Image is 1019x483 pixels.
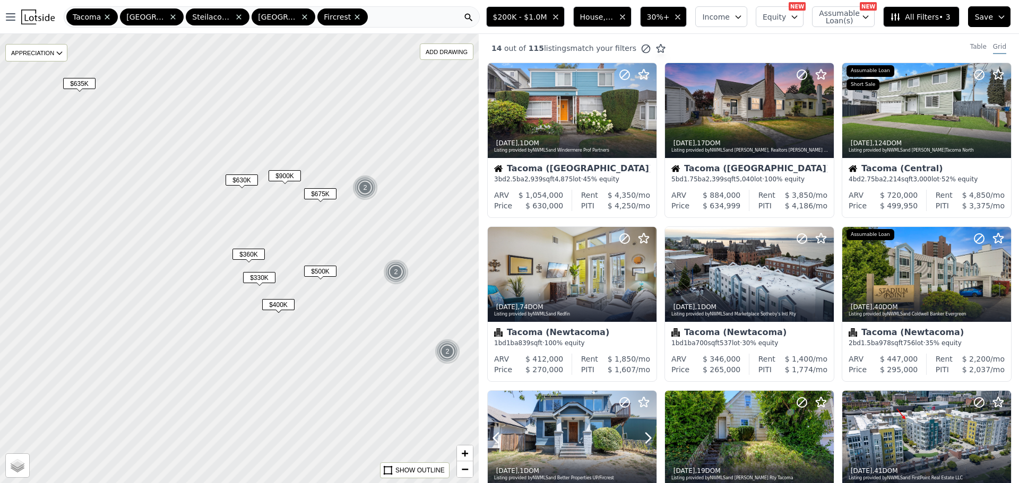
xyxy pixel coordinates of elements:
[6,454,29,477] a: Layers
[671,190,686,200] div: ARV
[126,12,167,22] span: [GEOGRAPHIC_DATA]
[758,364,772,375] div: PITI
[21,10,55,24] img: Lotside
[192,12,232,22] span: Steilacoom
[671,339,827,347] div: 1 bd 1 ba sqft lot · 30% equity
[772,200,827,211] div: /mo
[304,188,336,204] div: $675K
[849,328,1005,339] div: Tacoma (Newtacoma)
[494,354,509,364] div: ARV
[993,42,1006,54] div: Grid
[860,2,877,11] div: NEW
[462,446,469,460] span: +
[269,170,301,181] span: $900K
[819,10,853,24] span: Assumable Loan(s)
[594,200,650,211] div: /mo
[772,364,827,375] div: /mo
[581,200,594,211] div: PITI
[243,272,275,287] div: $330K
[352,175,378,200] div: 2
[880,355,918,363] span: $ 447,000
[913,175,931,183] span: 3,000
[673,467,695,475] time: 2025-07-21 05:27
[702,12,730,22] span: Income
[73,12,101,22] span: Tacoma
[758,200,772,211] div: PITI
[949,200,1005,211] div: /mo
[785,365,813,374] span: $ 1,774
[673,303,695,311] time: 2025-08-01 00:00
[608,365,636,374] span: $ 1,607
[304,266,336,281] div: $500K
[63,78,96,93] div: $635K
[703,365,740,374] span: $ 265,000
[703,355,740,363] span: $ 346,000
[849,147,1006,154] div: Listing provided by NWMLS and [PERSON_NAME]Tacoma North
[494,164,503,173] img: House
[671,475,828,481] div: Listing provided by NWMLS and [PERSON_NAME] Rty Tacoma
[664,63,833,218] a: [DATE],17DOMListing provided byNWMLSand [PERSON_NAME], Realtors [PERSON_NAME] REHouseTacoma ([GEO...
[671,147,828,154] div: Listing provided by NWMLS and [PERSON_NAME], Realtors [PERSON_NAME] RE
[849,164,857,173] img: House
[849,339,1005,347] div: 2 bd 1.5 ba sqft lot · 35% equity
[671,175,827,183] div: 5 bd 1.75 ba sqft lot · 100% equity
[573,6,632,27] button: House, Multifamily, Condominium
[525,355,563,363] span: $ 412,000
[494,467,651,475] div: , 1 DOM
[849,200,867,211] div: Price
[695,6,747,27] button: Income
[581,190,598,200] div: Rent
[262,299,295,310] span: $400K
[493,12,547,22] span: $200K - $1.0M
[842,226,1011,382] a: [DATE],40DOMListing provided byNWMLSand Coldwell Banker EvergreenAssumable LoanCondominiumTacoma ...
[494,303,651,311] div: , 74 DOM
[487,63,656,218] a: [DATE],1DOMListing provided byNWMLSand Windermere Prof PartnersHouseTacoma ([GEOGRAPHIC_DATA])3bd...
[226,174,258,190] div: $630K
[842,63,1011,218] a: [DATE],124DOMListing provided byNWMLSand [PERSON_NAME]Tacoma NorthAssumable LoanShort SaleHouseTa...
[849,467,1006,475] div: , 41 DOM
[847,229,894,241] div: Assumable Loan
[598,190,650,200] div: /mo
[487,226,656,382] a: [DATE],74DOMListing provided byNWMLSand RedfinCondominiumTacoma (Newtacoma)1bd1ba839sqft·100% equ...
[890,12,950,22] span: All Filters • 3
[775,190,827,200] div: /mo
[594,364,650,375] div: /mo
[63,78,96,89] span: $635K
[494,139,651,147] div: , 1 DOM
[494,147,651,154] div: Listing provided by NWMLS and Windermere Prof Partners
[936,200,949,211] div: PITI
[608,191,636,199] span: $ 4,350
[962,365,990,374] span: $ 2,037
[703,191,740,199] span: $ 884,000
[851,467,873,475] time: 2025-07-16 21:12
[720,339,732,347] span: 537
[5,44,67,62] div: APPRECIATION
[671,303,828,311] div: , 1 DOM
[949,364,1005,375] div: /mo
[849,328,857,337] img: Condominium
[785,355,813,363] span: $ 1,400
[785,191,813,199] span: $ 3,850
[736,175,754,183] span: 5,040
[496,303,518,311] time: 2025-08-05 14:24
[608,355,636,363] span: $ 1,850
[324,12,351,22] span: Fircrest
[880,191,918,199] span: $ 720,000
[494,200,512,211] div: Price
[555,175,573,183] span: 4,875
[457,461,473,477] a: Zoom out
[243,272,275,283] span: $330K
[849,190,863,200] div: ARV
[383,259,409,285] div: 2
[962,355,990,363] span: $ 2,200
[462,462,469,476] span: −
[671,164,680,173] img: House
[812,6,875,27] button: Assumable Loan(s)
[703,201,740,210] span: $ 634,999
[756,6,804,27] button: Equity
[671,200,689,211] div: Price
[851,139,873,147] time: 2025-08-05 15:01
[383,259,409,285] img: g1.png
[494,328,650,339] div: Tacoma (Newtacoma)
[395,466,445,475] div: SHOW OUTLINE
